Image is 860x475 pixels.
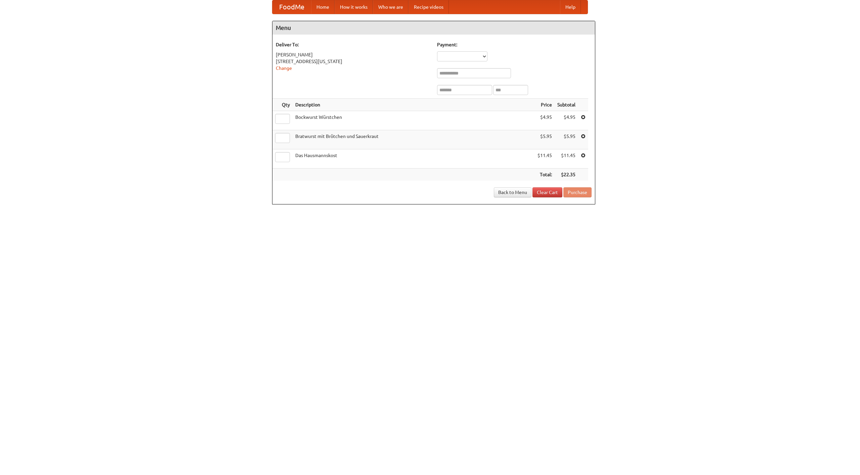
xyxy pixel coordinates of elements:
[272,21,595,35] h4: Menu
[293,130,535,149] td: Bratwurst mit Brötchen und Sauerkraut
[535,111,555,130] td: $4.95
[272,99,293,111] th: Qty
[535,169,555,181] th: Total:
[555,130,578,149] td: $5.95
[555,99,578,111] th: Subtotal
[535,99,555,111] th: Price
[437,41,592,48] h5: Payment:
[560,0,581,14] a: Help
[494,187,531,197] a: Back to Menu
[535,149,555,169] td: $11.45
[408,0,449,14] a: Recipe videos
[293,111,535,130] td: Bockwurst Würstchen
[276,65,292,71] a: Change
[276,41,430,48] h5: Deliver To:
[276,58,430,65] div: [STREET_ADDRESS][US_STATE]
[563,187,592,197] button: Purchase
[373,0,408,14] a: Who we are
[532,187,562,197] a: Clear Cart
[293,149,535,169] td: Das Hausmannskost
[272,0,311,14] a: FoodMe
[335,0,373,14] a: How it works
[276,51,430,58] div: [PERSON_NAME]
[293,99,535,111] th: Description
[555,169,578,181] th: $22.35
[555,111,578,130] td: $4.95
[311,0,335,14] a: Home
[535,130,555,149] td: $5.95
[555,149,578,169] td: $11.45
